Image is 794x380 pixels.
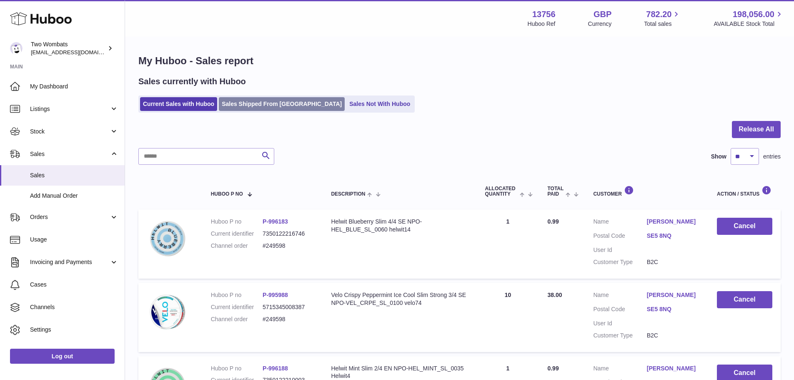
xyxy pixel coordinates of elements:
[647,291,700,299] a: [PERSON_NAME]
[547,292,562,298] span: 38.00
[30,258,110,266] span: Invoicing and Payments
[263,303,314,311] dd: 5715345008387
[547,218,559,225] span: 0.99
[644,9,681,28] a: 782.20 Total sales
[211,230,263,238] dt: Current identifier
[331,291,468,307] div: Velo Crispy Peppermint Ice Cool Slim Strong 3/4 SE NPO-VEL_CRPE_SL_0100 velo74
[346,97,413,111] a: Sales Not With Huboo
[138,54,781,68] h1: My Huboo - Sales report
[211,315,263,323] dt: Channel order
[263,292,288,298] a: P-995988
[717,186,772,197] div: Action / Status
[211,191,243,197] span: Huboo P no
[647,232,700,240] a: SE5 8NQ
[646,9,671,20] span: 782.20
[647,258,700,266] dd: B2C
[593,291,646,301] dt: Name
[593,246,646,254] dt: User Id
[263,242,314,250] dd: #249598
[10,349,115,364] a: Log out
[211,291,263,299] dt: Huboo P no
[211,218,263,226] dt: Huboo P no
[211,242,263,250] dt: Channel order
[30,192,118,200] span: Add Manual Order
[30,105,110,113] span: Listings
[644,20,681,28] span: Total sales
[30,171,118,179] span: Sales
[30,213,110,221] span: Orders
[211,365,263,372] dt: Huboo P no
[593,332,646,340] dt: Customer Type
[714,9,784,28] a: 198,056.00 AVAILABLE Stock Total
[528,20,556,28] div: Huboo Ref
[717,291,772,308] button: Cancel
[594,9,611,20] strong: GBP
[593,258,646,266] dt: Customer Type
[263,315,314,323] dd: #249598
[717,218,772,235] button: Cancel
[31,40,106,56] div: Two Wombats
[593,232,646,242] dt: Postal Code
[263,230,314,238] dd: 7350122216746
[30,128,110,136] span: Stock
[30,303,118,311] span: Channels
[263,365,288,372] a: P-996188
[593,218,646,228] dt: Name
[532,9,556,20] strong: 13756
[547,186,564,197] span: Total paid
[30,326,118,334] span: Settings
[147,218,188,259] img: Helwit_Blueberry_Slim_4_4_Nicotine_Pouches-7350122216746.webp
[10,42,23,55] img: internalAdmin-13756@internal.huboo.com
[219,97,345,111] a: Sales Shipped From [GEOGRAPHIC_DATA]
[593,320,646,327] dt: User Id
[30,281,118,289] span: Cases
[647,218,700,226] a: [PERSON_NAME]
[138,76,246,87] h2: Sales currently with Huboo
[140,97,217,111] a: Current Sales with Huboo
[485,186,518,197] span: ALLOCATED Quantity
[593,305,646,315] dt: Postal Code
[477,283,539,352] td: 10
[732,121,781,138] button: Release All
[647,305,700,313] a: SE5 8NQ
[711,153,726,161] label: Show
[331,218,468,234] div: Helwit Blueberry Slim 4/4 SE NPO-HEL_BLUE_SL_0060 helwit14
[331,191,365,197] span: Description
[733,9,774,20] span: 198,056.00
[211,303,263,311] dt: Current identifier
[30,150,110,158] span: Sales
[593,186,700,197] div: Customer
[477,209,539,279] td: 1
[30,236,118,244] span: Usage
[31,49,123,55] span: [EMAIL_ADDRESS][DOMAIN_NAME]
[588,20,612,28] div: Currency
[647,365,700,372] a: [PERSON_NAME]
[593,365,646,375] dt: Name
[763,153,781,161] span: entries
[30,83,118,91] span: My Dashboard
[263,218,288,225] a: P-996183
[147,291,188,333] img: Velo_Crispy_Peppermint_Slim_Strong_3_4_Nicotine_Pouches-5715345008387.webp
[647,332,700,340] dd: B2C
[547,365,559,372] span: 0.99
[714,20,784,28] span: AVAILABLE Stock Total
